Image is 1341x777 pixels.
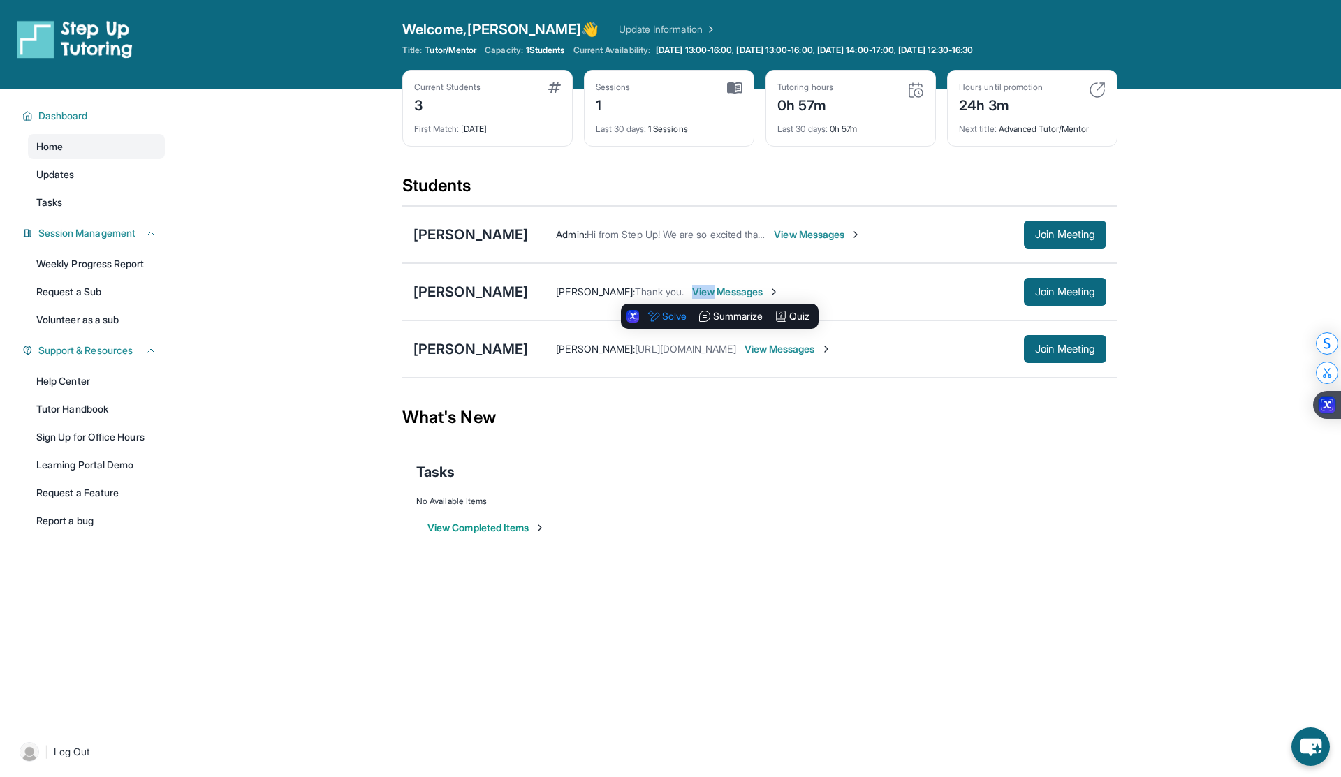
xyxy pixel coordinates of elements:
[548,82,561,93] img: card
[596,115,742,135] div: 1 Sessions
[1024,278,1106,306] button: Join Meeting
[414,82,481,93] div: Current Students
[596,124,646,134] span: Last 30 days :
[777,93,833,115] div: 0h 57m
[416,496,1104,507] div: No Available Items
[413,225,528,244] div: [PERSON_NAME]
[413,282,528,302] div: [PERSON_NAME]
[427,521,545,535] button: View Completed Items
[485,45,523,56] span: Capacity:
[596,82,631,93] div: Sessions
[777,82,833,93] div: Tutoring hours
[17,20,133,59] img: logo
[556,228,586,240] span: Admin :
[416,462,455,482] span: Tasks
[727,82,742,94] img: card
[656,45,973,56] span: [DATE] 13:00-16:00, [DATE] 13:00-16:00, [DATE] 14:00-17:00, [DATE] 12:30-16:30
[402,387,1117,448] div: What's New
[33,109,156,123] button: Dashboard
[556,286,635,297] span: [PERSON_NAME] :
[33,343,156,357] button: Support & Resources
[413,339,528,359] div: [PERSON_NAME]
[907,82,924,98] img: card
[28,480,165,505] a: Request a Feature
[1024,335,1106,363] button: Join Meeting
[703,22,717,36] img: Chevron Right
[36,140,63,154] span: Home
[36,168,75,182] span: Updates
[28,369,165,394] a: Help Center
[768,286,779,297] img: Chevron-Right
[38,343,133,357] span: Support & Resources
[1089,82,1106,98] img: card
[1035,230,1095,239] span: Join Meeting
[28,397,165,422] a: Tutor Handbook
[28,307,165,332] a: Volunteer as a sub
[573,45,650,56] span: Current Availability:
[959,82,1043,93] div: Hours until promotion
[745,342,832,356] span: View Messages
[28,508,165,533] a: Report a bug
[414,124,459,134] span: First Match :
[28,162,165,187] a: Updates
[692,285,779,299] span: View Messages
[1291,727,1330,766] button: chat-button
[20,742,39,762] img: user-img
[33,226,156,240] button: Session Management
[414,93,481,115] div: 3
[38,109,88,123] span: Dashboard
[414,115,561,135] div: [DATE]
[653,45,976,56] a: [DATE] 13:00-16:00, [DATE] 13:00-16:00, [DATE] 14:00-17:00, [DATE] 12:30-16:30
[402,20,599,39] span: Welcome, [PERSON_NAME] 👋
[28,452,165,478] a: Learning Portal Demo
[959,93,1043,115] div: 24h 3m
[28,424,165,450] a: Sign Up for Office Hours
[28,134,165,159] a: Home
[1024,221,1106,249] button: Join Meeting
[45,743,48,760] span: |
[14,737,165,767] a: |Log Out
[959,124,997,134] span: Next title :
[402,45,422,56] span: Title:
[54,745,90,759] span: Log Out
[959,115,1106,135] div: Advanced Tutor/Mentor
[402,175,1117,205] div: Students
[1035,288,1095,296] span: Join Meeting
[556,343,635,355] span: [PERSON_NAME] :
[1035,345,1095,353] span: Join Meeting
[28,279,165,304] a: Request a Sub
[635,286,684,297] span: Thank you.
[777,115,924,135] div: 0h 57m
[36,195,62,209] span: Tasks
[38,226,135,240] span: Session Management
[777,124,828,134] span: Last 30 days :
[619,22,717,36] a: Update Information
[635,343,735,355] span: [URL][DOMAIN_NAME]
[850,229,861,240] img: Chevron-Right
[774,228,861,242] span: View Messages
[28,190,165,215] a: Tasks
[526,45,565,56] span: 1 Students
[28,251,165,276] a: Weekly Progress Report
[821,343,832,355] img: Chevron-Right
[425,45,476,56] span: Tutor/Mentor
[596,93,631,115] div: 1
